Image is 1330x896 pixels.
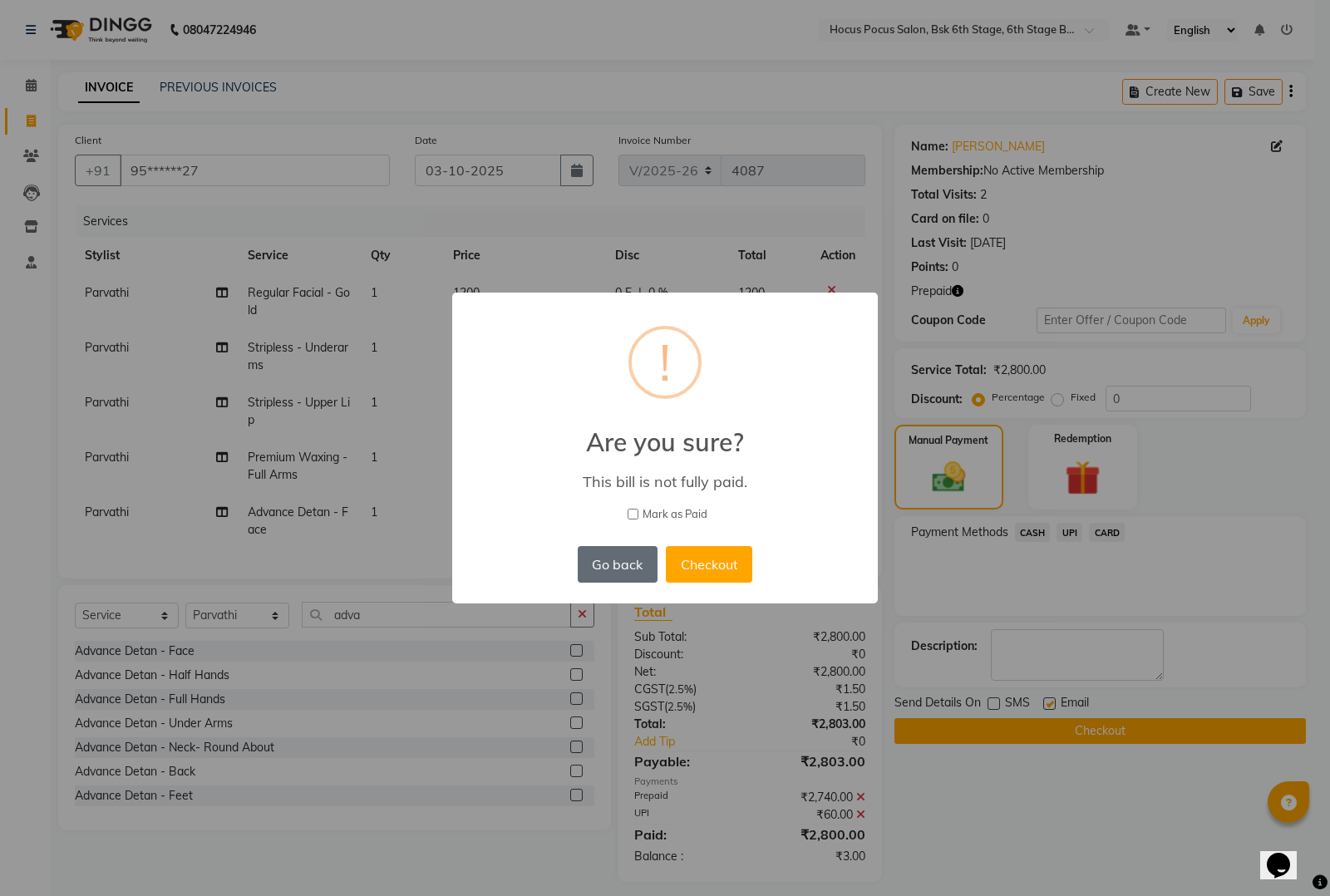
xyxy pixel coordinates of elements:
h2: Are you sure? [452,407,878,457]
button: Go back [578,546,658,583]
iframe: chat widget [1260,830,1313,879]
input: Mark as Paid [628,509,638,519]
div: This bill is not fully paid. [476,472,854,491]
span: Mark as Paid [643,506,707,523]
button: Checkout [666,546,752,583]
div: ! [659,329,671,396]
